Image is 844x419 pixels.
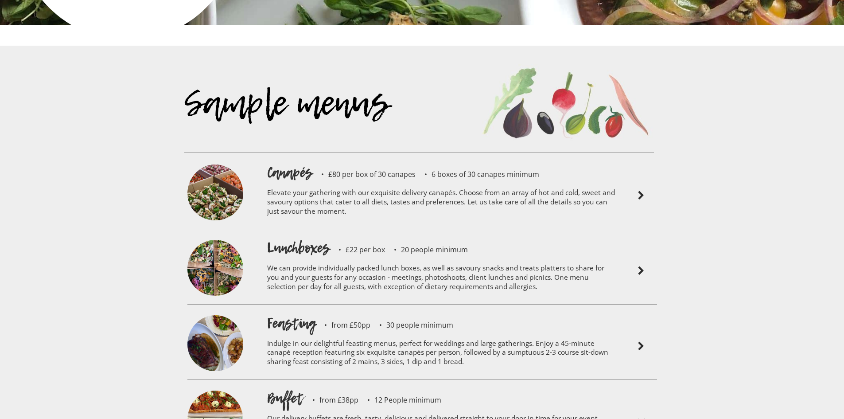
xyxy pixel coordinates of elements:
[184,98,473,152] div: Sample menus
[312,171,416,178] p: £80 per box of 30 canapes
[267,388,303,408] h1: Buffet
[267,182,617,224] p: Elevate your gathering with our exquisite delivery canapés. Choose from an array of hot and cold,...
[358,396,441,403] p: 12 People minimum
[267,333,617,375] p: Indulge in our delightful feasting menus, perfect for weddings and large gatherings. Enjoy a 45-m...
[267,238,330,258] h1: Lunchboxes
[267,313,315,333] h1: Feasting
[370,321,453,329] p: 30 people minimum
[303,396,358,403] p: from £38pp
[385,246,468,253] p: 20 people minimum
[416,171,539,178] p: 6 boxes of 30 canapes minimum
[315,321,370,329] p: from £50pp
[330,246,385,253] p: £22 per box
[267,258,617,300] p: We can provide individually packed lunch boxes, as well as savoury snacks and treats platters to ...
